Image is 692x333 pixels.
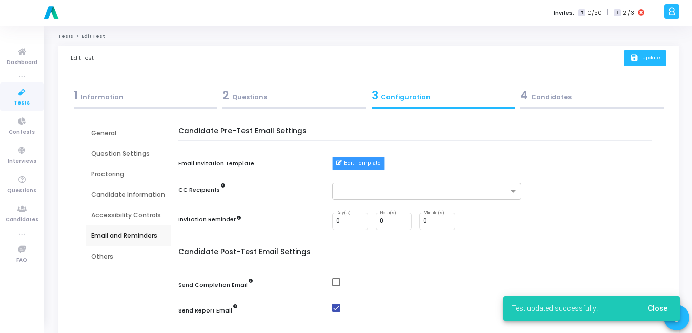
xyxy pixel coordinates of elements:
[91,231,165,240] div: Email and Reminders
[91,149,165,158] div: Question Settings
[554,9,574,17] label: Invites:
[91,129,165,138] div: General
[178,185,225,194] label: CC Recipients
[648,304,667,313] span: Close
[520,87,664,104] div: Candidates
[220,84,369,112] a: 2Questions
[7,186,36,195] span: Questions
[91,170,165,179] div: Proctoring
[630,54,641,63] i: save
[369,84,518,112] a: 3Configuration
[512,303,598,314] span: Test updated successfully!
[222,87,366,104] div: Questions
[71,46,94,71] div: Edit Test
[178,281,253,289] label: Send Completion Email
[518,84,667,112] a: 4Candidates
[587,9,602,17] span: 0/50
[74,87,217,104] div: Information
[372,87,515,104] div: Configuration
[640,299,676,318] button: Close
[91,211,165,220] div: Accessibility Controls
[614,9,620,17] span: I
[624,50,666,66] button: saveUpdate
[607,7,608,18] span: |
[6,216,38,224] span: Candidates
[178,127,657,141] h5: Candidate Pre-Test Email Settings
[178,306,237,315] label: Send Report Email
[178,248,657,262] h5: Candidate Post-Test Email Settings
[91,190,165,199] div: Candidate Information
[520,88,528,103] span: 4
[178,159,254,168] label: Email Invitation Template
[8,157,36,166] span: Interviews
[82,33,105,39] span: Edit Test
[91,252,165,261] div: Others
[372,88,378,103] span: 3
[71,84,220,112] a: 1Information
[58,33,73,39] a: Tests
[222,88,229,103] span: 2
[41,3,62,23] img: logo
[7,58,37,67] span: Dashboard
[623,9,636,17] span: 21/31
[332,157,385,170] button: Edit Template
[14,99,30,108] span: Tests
[58,33,679,40] nav: breadcrumb
[642,54,660,61] span: Update
[9,128,35,137] span: Contests
[16,256,27,265] span: FAQ
[74,88,78,103] span: 1
[178,215,241,224] label: Invitation Reminder
[578,9,585,17] span: T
